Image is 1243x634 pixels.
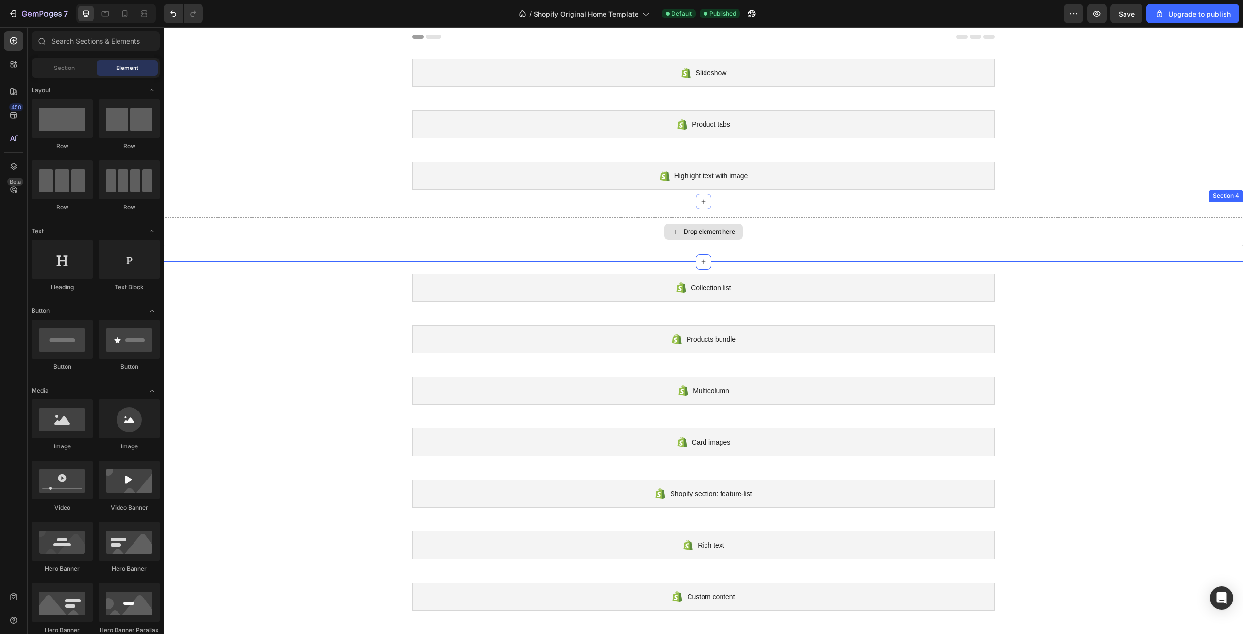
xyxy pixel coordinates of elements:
[528,91,567,103] span: Product tabs
[32,362,93,371] div: Button
[523,564,571,575] span: Custom content
[144,223,160,239] span: Toggle open
[528,409,567,421] span: Card images
[1110,4,1142,23] button: Save
[27,16,48,23] div: v 4.0.25
[1155,9,1231,19] div: Upgrade to publish
[99,283,160,291] div: Text Block
[32,307,50,315] span: Button
[7,178,23,186] div: Beta
[116,64,138,72] span: Element
[164,27,1243,634] iframe: Design area
[121,57,149,64] div: Mots-clés
[9,103,23,111] div: 450
[25,25,110,33] div: Domaine: [DOMAIN_NAME]
[32,142,93,151] div: Row
[32,442,93,451] div: Image
[99,142,160,151] div: Row
[39,56,47,64] img: tab_domain_overview_orange.svg
[32,31,160,51] input: Search Sections & Elements
[64,8,68,19] p: 7
[511,143,585,154] span: Highlight text with image
[672,9,692,18] span: Default
[110,56,118,64] img: tab_keywords_by_traffic_grey.svg
[32,283,93,291] div: Heading
[144,303,160,319] span: Toggle open
[50,57,75,64] div: Domaine
[529,358,566,369] span: Multicolumn
[32,386,49,395] span: Media
[32,86,50,95] span: Layout
[1119,10,1135,18] span: Save
[99,503,160,512] div: Video Banner
[506,461,588,472] span: Shopify section: feature-list
[534,512,560,524] span: Rich text
[1210,586,1233,610] div: Open Intercom Messenger
[144,383,160,398] span: Toggle open
[520,201,571,208] div: Drop element here
[32,503,93,512] div: Video
[144,83,160,98] span: Toggle open
[99,565,160,573] div: Hero Banner
[99,203,160,212] div: Row
[529,9,532,19] span: /
[709,9,736,18] span: Published
[99,442,160,451] div: Image
[1047,164,1077,173] div: Section 4
[523,306,572,318] span: Products bundle
[16,16,23,23] img: logo_orange.svg
[527,255,567,266] span: Collection list
[164,4,203,23] div: Undo/Redo
[99,362,160,371] div: Button
[1146,4,1239,23] button: Upgrade to publish
[32,565,93,573] div: Hero Banner
[32,227,44,236] span: Text
[532,40,563,51] span: Slideshow
[16,25,23,33] img: website_grey.svg
[534,9,638,19] span: Shopify Original Home Template
[32,203,93,212] div: Row
[54,64,75,72] span: Section
[4,4,72,23] button: 7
